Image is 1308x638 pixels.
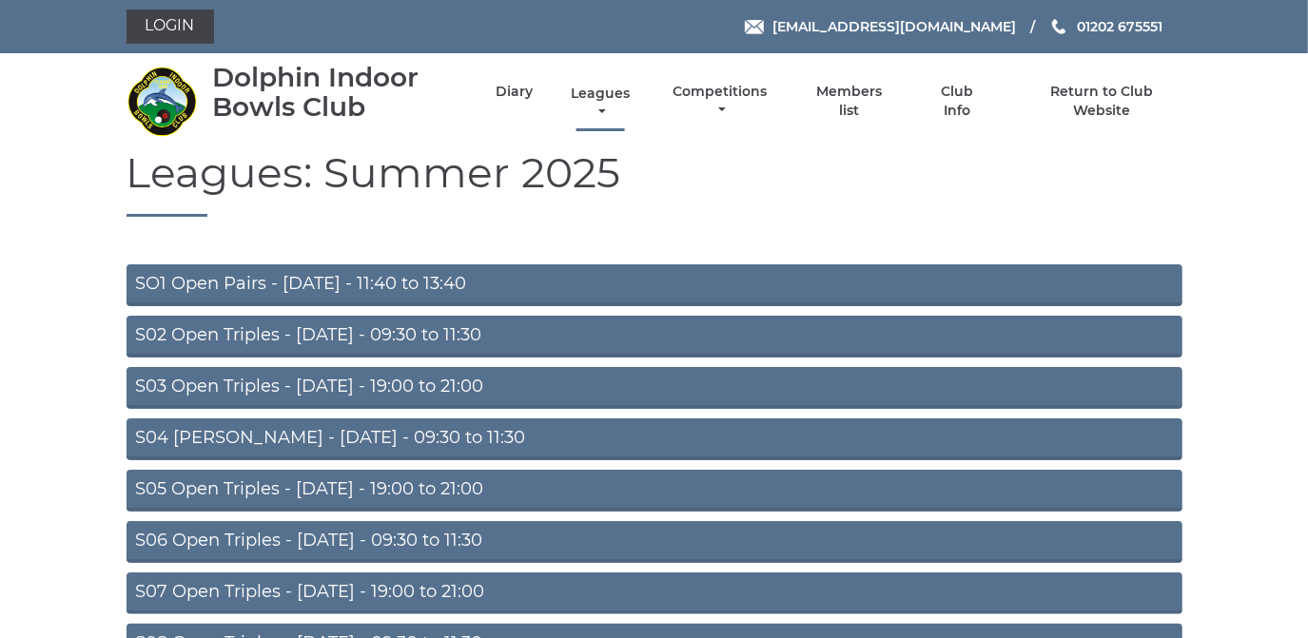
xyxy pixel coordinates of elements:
a: Competitions [669,83,772,120]
a: S03 Open Triples - [DATE] - 19:00 to 21:00 [127,367,1182,409]
a: Email [EMAIL_ADDRESS][DOMAIN_NAME] [745,16,1016,37]
a: S06 Open Triples - [DATE] - 09:30 to 11:30 [127,521,1182,563]
span: [EMAIL_ADDRESS][DOMAIN_NAME] [772,18,1016,35]
a: Members list [805,83,892,120]
a: S04 [PERSON_NAME] - [DATE] - 09:30 to 11:30 [127,418,1182,460]
a: SO1 Open Pairs - [DATE] - 11:40 to 13:40 [127,264,1182,306]
img: Email [745,20,764,34]
span: 01202 675551 [1077,18,1162,35]
a: Diary [496,83,533,101]
a: Return to Club Website [1021,83,1181,120]
a: S02 Open Triples - [DATE] - 09:30 to 11:30 [127,316,1182,358]
a: S05 Open Triples - [DATE] - 19:00 to 21:00 [127,470,1182,512]
a: S07 Open Triples - [DATE] - 19:00 to 21:00 [127,572,1182,614]
img: Dolphin Indoor Bowls Club [127,66,198,137]
a: Phone us 01202 675551 [1049,16,1162,37]
div: Dolphin Indoor Bowls Club [212,63,462,122]
h1: Leagues: Summer 2025 [127,149,1182,217]
a: Login [127,10,214,44]
a: Leagues [566,85,634,122]
img: Phone us [1052,19,1065,34]
a: Club Info [927,83,988,120]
